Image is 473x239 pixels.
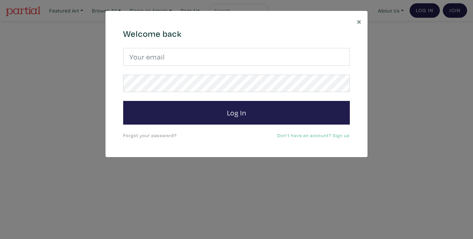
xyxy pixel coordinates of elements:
input: Your email [123,48,350,66]
span: × [357,15,362,27]
button: Log In [123,101,350,125]
button: Close [351,11,368,32]
a: Don't have an account? Sign up [277,132,350,138]
a: Forgot your password? [123,132,177,138]
h4: Welcome back [123,29,350,39]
